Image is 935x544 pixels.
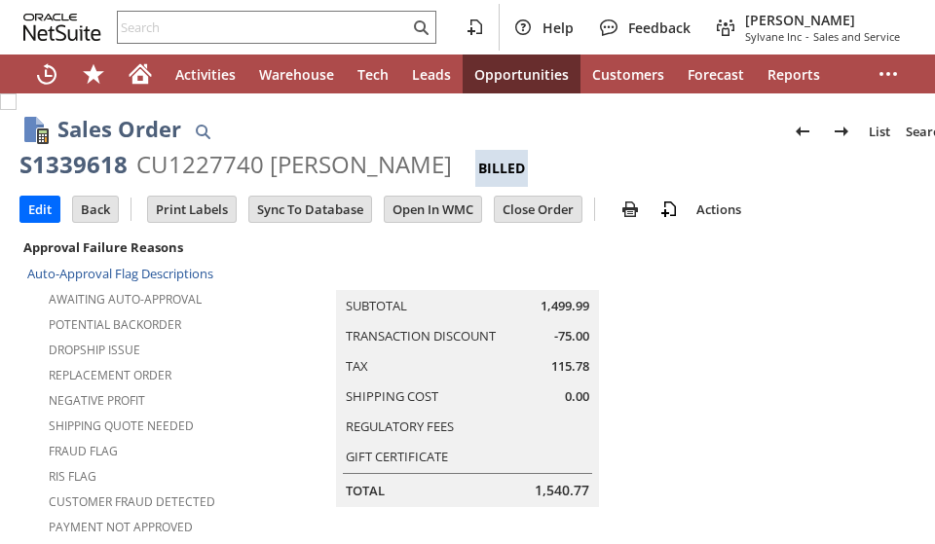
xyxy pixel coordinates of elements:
[82,62,105,86] svg: Shortcuts
[259,65,334,84] span: Warehouse
[865,54,912,93] div: More menus
[129,62,152,86] svg: Home
[565,387,589,406] span: 0.00
[49,392,145,409] a: Negative Profit
[191,120,214,143] img: Quick Find
[118,16,409,39] input: Search
[175,65,236,84] span: Activities
[57,113,181,145] h1: Sales Order
[49,342,140,358] a: Dropship Issue
[20,197,59,222] input: Edit
[346,448,448,465] a: Gift Certificate
[495,197,581,222] input: Close Order
[535,481,589,500] span: 1,540.77
[49,493,215,510] a: Customer Fraud Detected
[805,29,809,44] span: -
[861,116,898,147] a: List
[164,54,247,93] a: Activities
[474,65,569,84] span: Opportunities
[475,150,528,187] div: Billed
[689,200,749,218] a: Actions
[346,417,454,435] a: Regulatory Fees
[409,16,432,39] svg: Search
[813,29,900,44] span: Sales and Service
[346,297,407,314] a: Subtotal
[19,235,225,260] div: Approval Failure Reasons
[791,120,814,143] img: Previous
[49,291,202,308] a: Awaiting Auto-Approval
[592,65,664,84] span: Customers
[767,65,820,84] span: Reports
[346,387,438,405] a: Shipping Cost
[336,259,599,290] caption: Summary
[756,54,832,93] a: Reports
[618,198,642,221] img: print.svg
[70,54,117,93] div: Shortcuts
[830,120,853,143] img: Next
[745,11,900,29] span: [PERSON_NAME]
[346,54,400,93] a: Tech
[357,65,389,84] span: Tech
[580,54,676,93] a: Customers
[346,327,496,345] a: Transaction Discount
[247,54,346,93] a: Warehouse
[27,265,213,282] a: Auto-Approval Flag Descriptions
[676,54,756,93] a: Forecast
[49,443,118,459] a: Fraud Flag
[385,197,481,222] input: Open In WMC
[554,327,589,345] span: -75.00
[249,197,371,222] input: Sync To Database
[49,417,194,434] a: Shipping Quote Needed
[23,54,70,93] a: Recent Records
[117,54,164,93] a: Home
[412,65,451,84] span: Leads
[346,357,368,375] a: Tax
[49,367,171,383] a: Replacement Order
[541,297,589,315] span: 1,499.99
[542,18,574,37] span: Help
[35,62,58,86] svg: Recent Records
[19,149,128,180] div: S1339618
[346,482,385,499] a: Total
[49,468,96,485] a: RIS flag
[23,14,101,41] svg: logo
[400,54,463,93] a: Leads
[657,198,681,221] img: add-record.svg
[49,519,193,535] a: Payment not approved
[688,65,744,84] span: Forecast
[148,197,236,222] input: Print Labels
[745,29,802,44] span: Sylvane Inc
[463,54,580,93] a: Opportunities
[136,149,452,180] div: CU1227740 [PERSON_NAME]
[73,197,118,222] input: Back
[49,316,181,333] a: Potential Backorder
[551,357,589,376] span: 115.78
[628,18,691,37] span: Feedback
